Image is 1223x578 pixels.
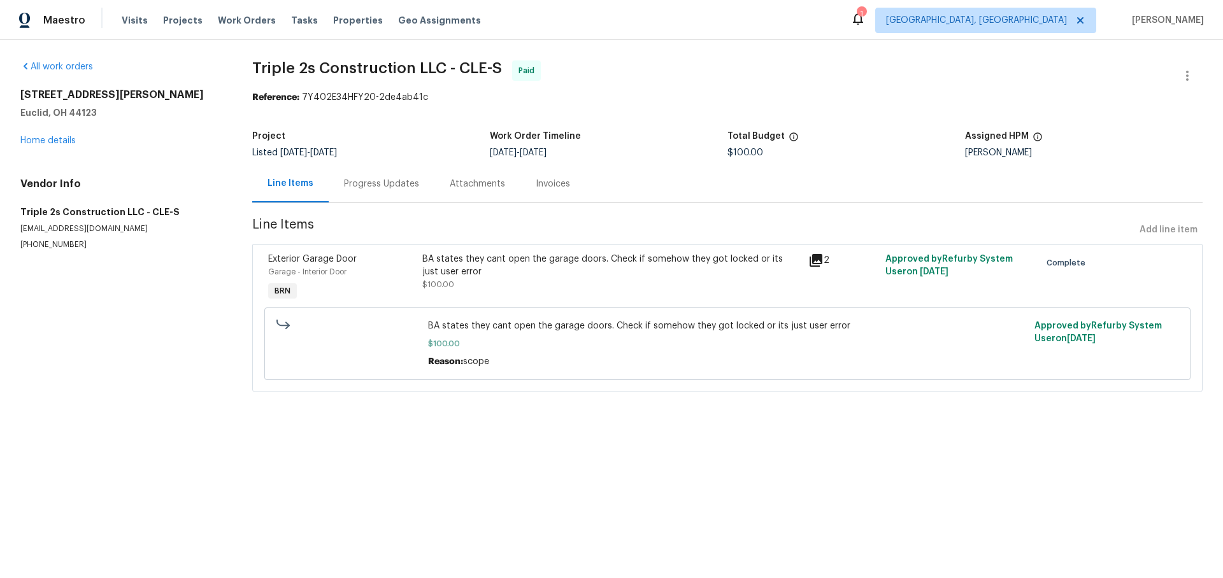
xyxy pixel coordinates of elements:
[20,62,93,71] a: All work orders
[269,285,296,297] span: BRN
[808,253,878,268] div: 2
[43,14,85,27] span: Maestro
[20,223,222,234] p: [EMAIL_ADDRESS][DOMAIN_NAME]
[965,132,1029,141] h5: Assigned HPM
[252,60,502,76] span: Triple 2s Construction LLC - CLE-S
[252,91,1203,104] div: 7Y402E34HFY20-2de4ab41c
[422,253,801,278] div: BA states they cant open the garage doors. Check if somehow they got locked or its just user error
[1127,14,1204,27] span: [PERSON_NAME]
[520,148,547,157] span: [DATE]
[163,14,203,27] span: Projects
[886,14,1067,27] span: [GEOGRAPHIC_DATA], [GEOGRAPHIC_DATA]
[519,64,540,77] span: Paid
[344,178,419,190] div: Progress Updates
[727,132,785,141] h5: Total Budget
[252,218,1134,242] span: Line Items
[280,148,337,157] span: -
[857,8,866,20] div: 1
[310,148,337,157] span: [DATE]
[218,14,276,27] span: Work Orders
[20,239,222,250] p: [PHONE_NUMBER]
[252,93,299,102] b: Reference:
[965,148,1203,157] div: [PERSON_NAME]
[920,267,948,276] span: [DATE]
[20,88,222,101] h2: [STREET_ADDRESS][PERSON_NAME]
[252,132,285,141] h5: Project
[727,148,763,157] span: $100.00
[20,136,76,145] a: Home details
[428,357,463,366] span: Reason:
[268,268,347,276] span: Garage - Interior Door
[398,14,481,27] span: Geo Assignments
[252,148,337,157] span: Listed
[1047,257,1091,269] span: Complete
[20,206,222,218] h5: Triple 2s Construction LLC - CLE-S
[490,148,547,157] span: -
[422,281,454,288] span: $100.00
[291,16,318,25] span: Tasks
[463,357,489,366] span: scope
[428,337,1027,350] span: $100.00
[490,132,581,141] h5: Work Order Timeline
[20,178,222,190] h4: Vendor Info
[268,255,357,264] span: Exterior Garage Door
[1034,321,1162,343] span: Approved by Refurby System User on
[1067,334,1096,343] span: [DATE]
[1033,132,1043,148] span: The hpm assigned to this work order.
[428,320,1027,332] span: BA states they cant open the garage doors. Check if somehow they got locked or its just user error
[536,178,570,190] div: Invoices
[333,14,383,27] span: Properties
[122,14,148,27] span: Visits
[280,148,307,157] span: [DATE]
[450,178,505,190] div: Attachments
[490,148,517,157] span: [DATE]
[268,177,313,190] div: Line Items
[20,106,222,119] h5: Euclid, OH 44123
[885,255,1013,276] span: Approved by Refurby System User on
[789,132,799,148] span: The total cost of line items that have been proposed by Opendoor. This sum includes line items th...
